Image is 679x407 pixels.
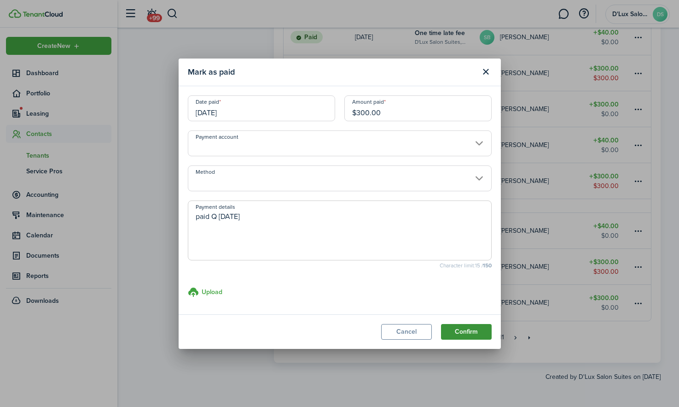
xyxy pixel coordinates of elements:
[381,324,432,340] button: Cancel
[188,95,335,121] input: mm/dd/yyyy
[478,64,494,80] button: Close modal
[441,324,492,340] button: Confirm
[483,261,492,270] b: 150
[344,95,492,121] input: 0.00
[202,287,222,297] h3: Upload
[188,263,492,268] small: Character limit: 15 /
[188,63,476,81] modal-title: Mark as paid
